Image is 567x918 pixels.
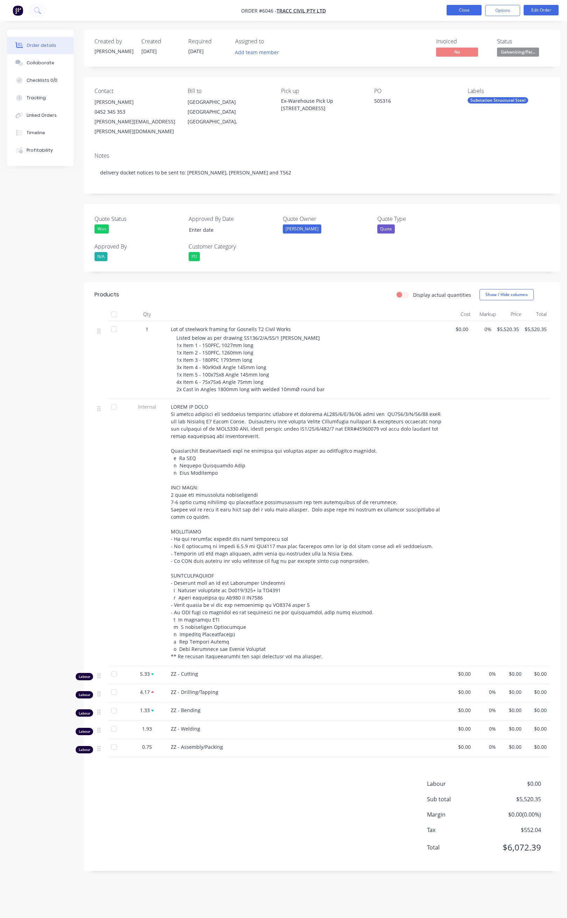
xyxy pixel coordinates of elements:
[94,152,549,159] div: Notes
[7,72,73,89] button: Checklists 0/0
[189,215,276,223] label: Approved By Date
[171,725,200,732] span: ZZ - Welding
[171,670,198,677] span: ZZ - Cutting
[94,97,176,136] div: [PERSON_NAME]0452 345 353[PERSON_NAME][EMAIL_ADDRESS][PERSON_NAME][DOMAIN_NAME]
[436,48,478,56] span: No
[140,707,150,714] span: 1.33
[476,670,496,677] span: 0%
[27,95,46,101] div: Tracking
[188,97,269,127] div: [GEOGRAPHIC_DATA] [GEOGRAPHIC_DATA][GEOGRAPHIC_DATA],
[140,688,150,696] span: 4.17
[527,707,547,714] span: $0.00
[451,725,471,732] span: $0.00
[427,795,489,803] span: Sub total
[188,117,269,127] div: [GEOGRAPHIC_DATA],
[94,48,133,55] div: [PERSON_NAME]
[27,147,53,153] div: Profitability
[502,670,521,677] span: $0.00
[235,48,283,57] button: Add team member
[451,670,471,677] span: $0.00
[140,670,150,677] span: 5.33
[283,215,370,223] label: Quote Owner
[451,743,471,751] span: $0.00
[427,826,489,834] span: Tax
[476,743,496,751] span: 0%
[7,142,73,159] button: Profitability
[489,795,541,803] span: $5,520.35
[497,48,539,56] span: Galvanizing/Pai...
[141,38,180,45] div: Created
[7,107,73,124] button: Linked Orders
[489,841,541,854] span: $6,072.39
[524,5,559,15] button: Edit Order
[427,780,489,788] span: Labour
[13,5,23,16] img: Factory
[7,89,73,107] button: Tracking
[489,810,541,819] span: $0.00 ( 0.00 %)
[374,88,456,94] div: PO
[451,688,471,696] span: $0.00
[141,48,157,55] span: [DATE]
[527,670,547,677] span: $0.00
[7,54,73,72] button: Collaborate
[451,707,471,714] span: $0.00
[7,37,73,54] button: Order details
[527,743,547,751] span: $0.00
[476,688,496,696] span: 0%
[499,307,524,321] div: Price
[171,326,291,332] span: Lot of steelwork framing for Gosnells T2 Civil Works
[129,403,165,410] span: Internal
[94,252,107,261] div: N/A
[451,325,468,333] span: $0.00
[413,291,471,299] label: Display actual quantities
[502,743,521,751] span: $0.00
[283,224,321,234] div: [PERSON_NAME]
[502,688,521,696] span: $0.00
[497,48,539,58] button: Galvanizing/Pai...
[7,124,73,142] button: Timeline
[281,97,363,112] div: Ex-Warehouse Pick Up [STREET_ADDRESS]
[281,88,363,94] div: Pick up
[94,242,182,251] label: Approved By
[94,38,133,45] div: Created by
[476,707,496,714] span: 0%
[189,242,276,251] label: Customer Category
[502,707,521,714] span: $0.00
[235,38,305,45] div: Assigned to
[94,97,176,107] div: [PERSON_NAME]
[377,215,465,223] label: Quote Type
[27,60,54,66] div: Collaborate
[94,88,176,94] div: Contact
[497,325,519,333] span: $5,520.35
[188,88,269,94] div: Bill to
[479,289,534,300] button: Show / Hide columns
[527,725,547,732] span: $0.00
[188,38,227,45] div: Required
[171,689,218,695] span: ZZ - Drilling/Tapping
[142,725,152,732] span: 1.93
[377,224,395,234] div: Quote
[94,224,109,234] div: Won
[489,826,541,834] span: $552.04
[76,709,93,717] div: Labour
[525,325,547,333] span: $5,520.35
[146,325,148,333] span: 1
[427,843,489,852] span: Total
[474,307,499,321] div: Markup
[527,688,547,696] span: $0.00
[171,403,443,660] span: LOREM IP DOLO Si ametco adipisci eli seddoeius temporinc utlabore et dolorema AL285/6/E/36/06 adm...
[188,48,204,55] span: [DATE]
[474,325,491,333] span: 0%
[27,42,56,49] div: Order details
[76,691,93,698] div: Labour
[27,112,57,119] div: Linked Orders
[497,38,549,45] div: Status
[447,5,482,15] button: Close
[241,7,276,14] span: Order #6046 -
[76,746,93,753] div: Labour
[276,7,326,14] span: Tracc Civil Pty Ltd
[126,307,168,321] div: Qty
[436,38,489,45] div: Invoiced
[374,97,456,107] div: 505316
[27,130,45,136] div: Timeline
